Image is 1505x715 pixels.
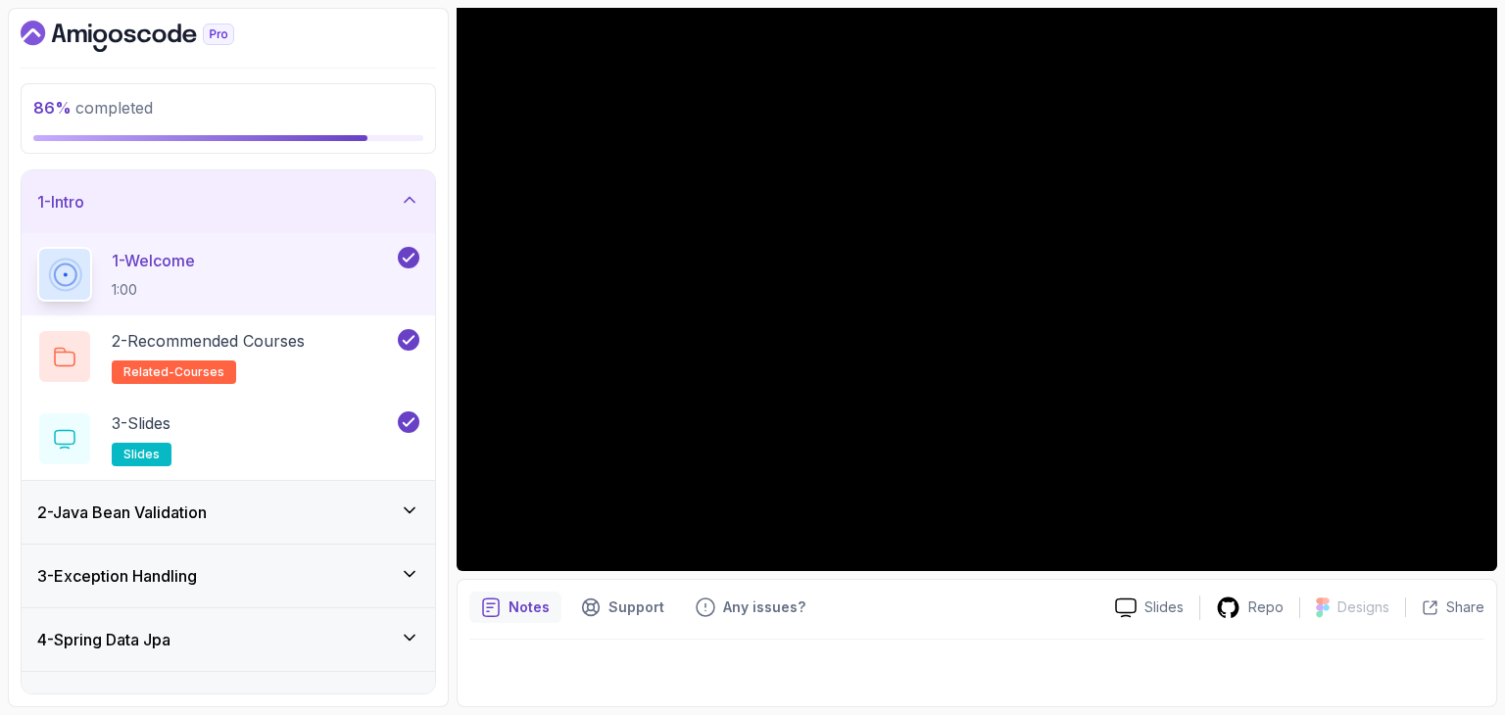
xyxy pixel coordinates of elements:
[33,98,153,118] span: completed
[509,597,550,617] p: Notes
[21,21,279,52] a: Dashboard
[37,411,419,466] button: 3-Slidesslides
[22,481,435,544] button: 2-Java Bean Validation
[123,364,224,380] span: related-courses
[684,592,817,623] button: Feedback button
[569,592,676,623] button: Support button
[469,592,561,623] button: notes button
[723,597,805,617] p: Any issues?
[1405,597,1484,617] button: Share
[112,280,195,300] p: 1:00
[608,597,664,617] p: Support
[22,170,435,233] button: 1-Intro
[37,564,197,588] h3: 3 - Exception Handling
[22,608,435,671] button: 4-Spring Data Jpa
[1099,597,1199,618] a: Slides
[37,500,207,524] h3: 2 - Java Bean Validation
[1144,597,1184,617] p: Slides
[112,411,170,435] p: 3 - Slides
[112,249,195,272] p: 1 - Welcome
[1337,597,1389,617] p: Designs
[37,329,419,384] button: 2-Recommended Coursesrelated-courses
[37,190,84,214] h3: 1 - Intro
[1446,597,1484,617] p: Share
[37,628,170,651] h3: 4 - Spring Data Jpa
[37,691,133,715] h3: 5 - Rest Client
[123,447,160,462] span: slides
[1248,597,1284,617] p: Repo
[37,247,419,302] button: 1-Welcome1:00
[112,329,305,353] p: 2 - Recommended Courses
[1200,596,1299,620] a: Repo
[33,98,72,118] span: 86 %
[22,545,435,607] button: 3-Exception Handling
